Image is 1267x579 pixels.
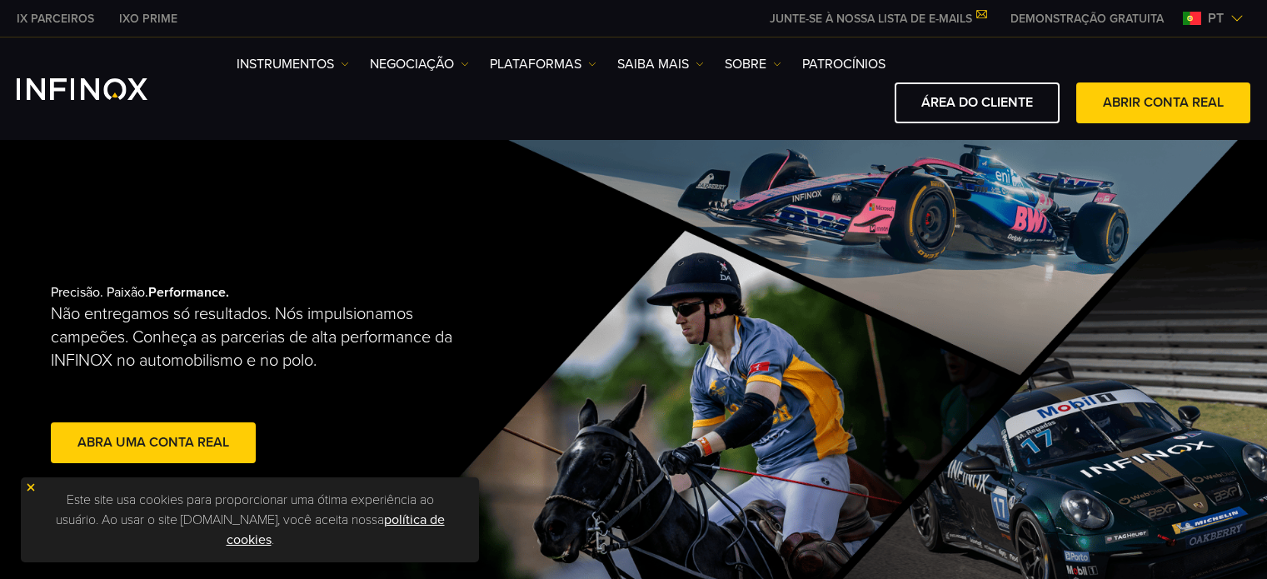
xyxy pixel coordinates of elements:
[725,54,781,74] a: SOBRE
[4,10,107,27] a: INFINOX
[107,10,190,27] a: INFINOX
[370,54,469,74] a: NEGOCIAÇÃO
[25,482,37,493] img: yellow close icon
[998,10,1176,27] a: INFINOX MENU
[51,302,471,372] p: Não entregamos só resultados. Nós impulsionamos campeões. Conheça as parcerias de alta performanc...
[51,257,576,494] div: Precisão. Paixão.
[617,54,704,74] a: Saiba mais
[1076,82,1250,123] a: ABRIR CONTA REAL
[29,486,471,554] p: Este site usa cookies para proporcionar uma ótima experiência ao usuário. Ao usar o site [DOMAIN_...
[17,78,187,100] a: INFINOX Logo
[490,54,596,74] a: PLATAFORMAS
[237,54,349,74] a: Instrumentos
[895,82,1060,123] a: ÁREA DO CLIENTE
[148,284,229,301] strong: Performance.
[757,12,998,26] a: JUNTE-SE À NOSSA LISTA DE E-MAILS
[51,422,256,463] a: abra uma conta real
[1201,8,1230,28] span: pt
[802,54,885,74] a: Patrocínios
